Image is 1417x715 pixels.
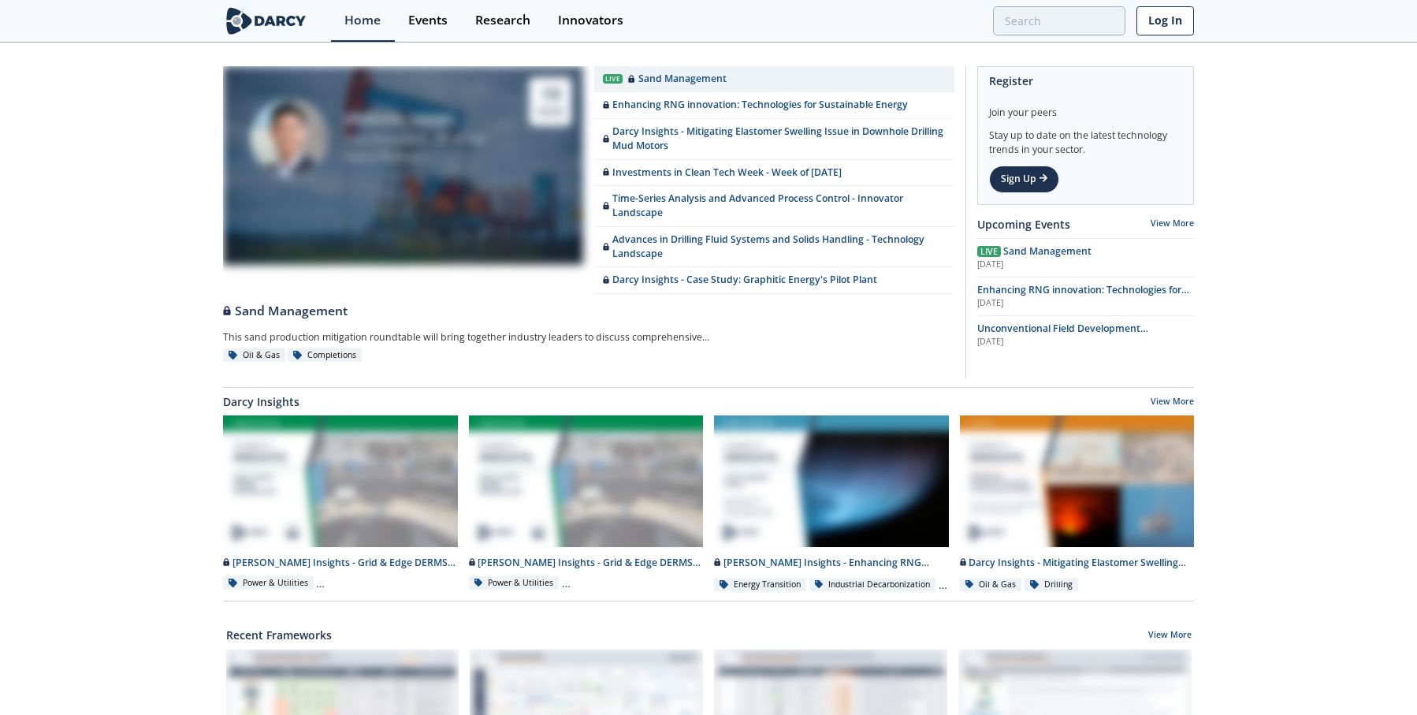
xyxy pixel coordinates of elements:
div: Oil & Gas [960,578,1022,592]
div: Sand Management [628,72,726,86]
a: Investments in Clean Tech Week - Week of [DATE] [594,160,954,186]
div: Industrial Decarbonization [809,578,936,592]
a: Darcy Insights - Case Study: Graphitic Energy's Pilot Plant [594,267,954,293]
div: [DATE] [977,259,1194,271]
img: logo-wide.svg [223,7,309,35]
a: Darcy Insights [223,393,299,410]
div: This sand production mitigation roundtable will bring together industry leaders to discuss compre... [223,326,753,348]
a: Unconventional Field Development Optimization through Geochemical Fingerprinting Technology [DATE] [977,322,1194,348]
div: Power & Utilities [223,576,314,590]
div: Power & Utilities [469,576,560,590]
div: [PERSON_NAME] Insights - Grid & Edge DERMS Integration [223,556,458,570]
div: Enhancing RNG innovation: Technologies for Sustainable Energy [603,98,908,112]
div: Energy Transition [714,578,806,592]
div: [PERSON_NAME] Insights - Grid & Edge DERMS Consolidated Deck [469,556,704,570]
input: Advanced Search [993,6,1125,35]
div: Oil & Gas [223,348,285,363]
a: Recent Frameworks [226,627,332,643]
a: Darcy Insights - Grid & Edge DERMS Consolidated Deck preview [PERSON_NAME] Insights - Grid & Edge... [463,415,709,593]
a: Sign Up [989,166,1059,192]
div: Stay up to date on the latest technology trends in your sector. [989,120,1182,157]
span: Live [977,246,1001,257]
a: Darcy Insights - Mitigating Elastomer Swelling Issue in Downhole Drilling Mud Motors preview Darc... [954,415,1200,593]
a: Time-Series Analysis and Advanced Process Control - Innovator Landscape [594,186,954,227]
a: Sand Management [223,294,954,321]
div: Sand Management [223,302,954,321]
a: Upcoming Events [977,216,1070,233]
a: Ron Sasaki [PERSON_NAME] Vice President, Oil & Gas Darcy Partners 19 Aug [223,66,583,294]
a: Enhancing RNG innovation: Technologies for Sustainable Energy [DATE] [977,283,1194,310]
div: Aug [538,104,563,120]
span: Sand Management [1003,244,1092,258]
div: Join your peers [989,95,1182,120]
div: Research [475,14,530,27]
div: Vice President, Oil & Gas [344,130,486,149]
div: Register [989,67,1182,95]
a: View More [1151,396,1194,410]
div: [DATE] [977,297,1194,310]
a: Live Sand Management [594,66,954,92]
a: Log In [1136,6,1194,35]
a: Darcy Insights - Mitigating Elastomer Swelling Issue in Downhole Drilling Mud Motors [594,119,954,160]
div: Events [408,14,448,27]
span: Unconventional Field Development Optimization through Geochemical Fingerprinting Technology [977,322,1148,364]
div: Drilling [1025,578,1078,592]
a: View More [1148,629,1192,643]
img: Ron Sasaki [251,99,328,177]
a: Darcy Insights - Enhancing RNG innovation preview [PERSON_NAME] Insights - Enhancing RNG innovati... [708,415,954,593]
a: View More [1151,218,1194,229]
a: Darcy Insights - Grid & Edge DERMS Integration preview [PERSON_NAME] Insights - Grid & Edge DERMS... [218,415,463,593]
div: Live [603,74,623,84]
a: Live Sand Management [DATE] [977,244,1194,271]
div: Darcy Insights - Mitigating Elastomer Swelling Issue in Downhole Drilling Mud Motors [960,556,1195,570]
div: [PERSON_NAME] Insights - Enhancing RNG innovation [714,556,949,570]
div: Completions [288,348,362,363]
a: Advances in Drilling Fluid Systems and Solids Handling - Technology Landscape [594,227,954,268]
div: Innovators [558,14,623,27]
div: Home [344,14,381,27]
div: [PERSON_NAME] [344,109,486,129]
div: Darcy Partners [344,148,486,167]
a: Enhancing RNG innovation: Technologies for Sustainable Energy [594,92,954,118]
div: [DATE] [977,336,1194,348]
div: 19 [538,84,563,104]
span: Enhancing RNG innovation: Technologies for Sustainable Energy [977,283,1189,311]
